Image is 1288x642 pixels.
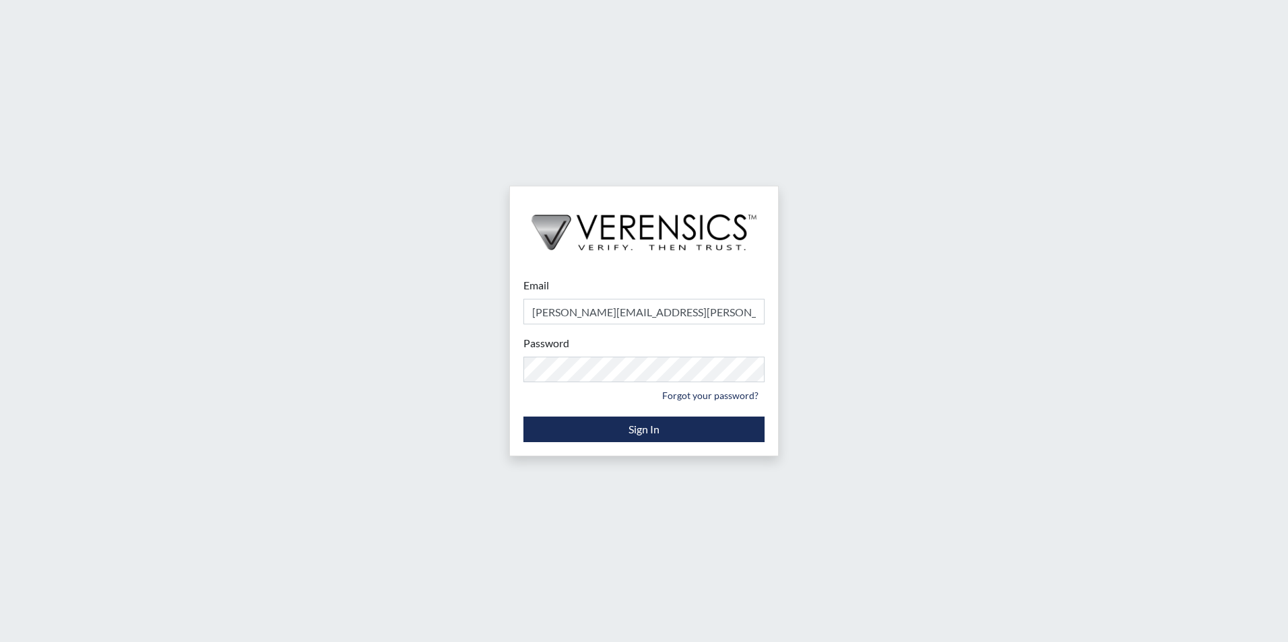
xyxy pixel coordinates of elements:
button: Sign In [523,417,765,442]
img: logo-wide-black.2aad4157.png [510,186,778,264]
label: Email [523,277,549,293]
input: Email [523,299,765,324]
a: Forgot your password? [656,385,765,406]
label: Password [523,335,569,351]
